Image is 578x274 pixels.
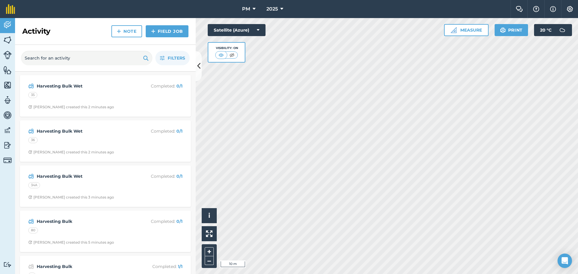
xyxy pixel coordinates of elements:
strong: 0 / 1 [176,83,182,89]
div: 34A [28,182,40,188]
a: Harvesting Bulk WetCompleted: 0/136Clock with arrow pointing clockwise[PERSON_NAME] created this ... [23,124,187,158]
img: svg+xml;base64,PD94bWwgdmVyc2lvbj0iMS4wIiBlbmNvZGluZz0idXRmLTgiPz4KPCEtLSBHZW5lcmF0b3I6IEFkb2JlIE... [28,218,34,225]
img: svg+xml;base64,PHN2ZyB4bWxucz0iaHR0cDovL3d3dy53My5vcmcvMjAwMC9zdmciIHdpZHRoPSI1MCIgaGVpZ2h0PSI0MC... [228,52,236,58]
p: Completed : [135,173,182,180]
img: svg+xml;base64,PD94bWwgdmVyc2lvbj0iMS4wIiBlbmNvZGluZz0idXRmLTgiPz4KPCEtLSBHZW5lcmF0b3I6IEFkb2JlIE... [3,96,12,105]
span: Filters [168,55,185,61]
button: + [205,247,214,256]
button: Filters [155,51,190,65]
img: svg+xml;base64,PD94bWwgdmVyc2lvbj0iMS4wIiBlbmNvZGluZz0idXRmLTgiPz4KPCEtLSBHZW5lcmF0b3I6IEFkb2JlIE... [3,262,12,267]
img: svg+xml;base64,PHN2ZyB4bWxucz0iaHR0cDovL3d3dy53My5vcmcvMjAwMC9zdmciIHdpZHRoPSIxNyIgaGVpZ2h0PSIxNy... [550,5,556,13]
img: svg+xml;base64,PHN2ZyB4bWxucz0iaHR0cDovL3d3dy53My5vcmcvMjAwMC9zdmciIHdpZHRoPSIxOSIgaGVpZ2h0PSIyNC... [500,26,506,34]
button: Satellite (Azure) [208,24,266,36]
img: svg+xml;base64,PD94bWwgdmVyc2lvbj0iMS4wIiBlbmNvZGluZz0idXRmLTgiPz4KPCEtLSBHZW5lcmF0b3I6IEFkb2JlIE... [3,20,12,29]
img: A cog icon [566,6,573,12]
strong: 1 / 1 [178,264,182,269]
img: svg+xml;base64,PHN2ZyB4bWxucz0iaHR0cDovL3d3dy53My5vcmcvMjAwMC9zdmciIHdpZHRoPSI1NiIgaGVpZ2h0PSI2MC... [3,66,12,75]
div: 35 [28,92,37,98]
img: svg+xml;base64,PD94bWwgdmVyc2lvbj0iMS4wIiBlbmNvZGluZz0idXRmLTgiPz4KPCEtLSBHZW5lcmF0b3I6IEFkb2JlIE... [28,173,34,180]
div: [PERSON_NAME] created this 3 minutes ago [28,195,114,200]
button: 20 °C [534,24,572,36]
img: svg+xml;base64,PD94bWwgdmVyc2lvbj0iMS4wIiBlbmNvZGluZz0idXRmLTgiPz4KPCEtLSBHZW5lcmF0b3I6IEFkb2JlIE... [3,126,12,135]
a: Harvesting Bulk WetCompleted: 0/135Clock with arrow pointing clockwise[PERSON_NAME] created this ... [23,79,187,113]
button: Measure [444,24,489,36]
img: Clock with arrow pointing clockwise [28,150,32,154]
img: svg+xml;base64,PHN2ZyB4bWxucz0iaHR0cDovL3d3dy53My5vcmcvMjAwMC9zdmciIHdpZHRoPSIxNCIgaGVpZ2h0PSIyNC... [117,28,121,35]
img: svg+xml;base64,PD94bWwgdmVyc2lvbj0iMS4wIiBlbmNvZGluZz0idXRmLTgiPz4KPCEtLSBHZW5lcmF0b3I6IEFkb2JlIE... [3,156,12,165]
img: svg+xml;base64,PD94bWwgdmVyc2lvbj0iMS4wIiBlbmNvZGluZz0idXRmLTgiPz4KPCEtLSBHZW5lcmF0b3I6IEFkb2JlIE... [3,51,12,59]
div: [PERSON_NAME] created this 2 minutes ago [28,105,114,109]
div: 36 [28,137,38,143]
a: Field Job [146,25,188,37]
img: Clock with arrow pointing clockwise [28,195,32,199]
img: svg+xml;base64,PHN2ZyB4bWxucz0iaHR0cDovL3d3dy53My5vcmcvMjAwMC9zdmciIHdpZHRoPSI1NiIgaGVpZ2h0PSI2MC... [3,35,12,45]
img: svg+xml;base64,PHN2ZyB4bWxucz0iaHR0cDovL3d3dy53My5vcmcvMjAwMC9zdmciIHdpZHRoPSIxOSIgaGVpZ2h0PSIyNC... [143,54,149,62]
p: Completed : [135,263,182,270]
strong: Harvesting Bulk [37,263,132,270]
img: Four arrows, one pointing top left, one top right, one bottom right and the last bottom left [206,230,213,237]
div: 80 [28,227,38,233]
img: svg+xml;base64,PD94bWwgdmVyc2lvbj0iMS4wIiBlbmNvZGluZz0idXRmLTgiPz4KPCEtLSBHZW5lcmF0b3I6IEFkb2JlIE... [3,111,12,120]
button: Print [495,24,528,36]
img: svg+xml;base64,PD94bWwgdmVyc2lvbj0iMS4wIiBlbmNvZGluZz0idXRmLTgiPz4KPCEtLSBHZW5lcmF0b3I6IEFkb2JlIE... [28,263,34,270]
img: Two speech bubbles overlapping with the left bubble in the forefront [516,6,523,12]
div: [PERSON_NAME] created this 5 minutes ago [28,240,114,245]
img: svg+xml;base64,PD94bWwgdmVyc2lvbj0iMS4wIiBlbmNvZGluZz0idXRmLTgiPz4KPCEtLSBHZW5lcmF0b3I6IEFkb2JlIE... [28,82,34,90]
div: [PERSON_NAME] created this 2 minutes ago [28,150,114,155]
img: svg+xml;base64,PD94bWwgdmVyc2lvbj0iMS4wIiBlbmNvZGluZz0idXRmLTgiPz4KPCEtLSBHZW5lcmF0b3I6IEFkb2JlIE... [28,128,34,135]
img: svg+xml;base64,PD94bWwgdmVyc2lvbj0iMS4wIiBlbmNvZGluZz0idXRmLTgiPz4KPCEtLSBHZW5lcmF0b3I6IEFkb2JlIE... [556,24,568,36]
p: Completed : [135,128,182,134]
img: fieldmargin Logo [6,4,15,14]
img: A question mark icon [533,6,540,12]
input: Search for an activity [21,51,152,65]
a: Harvesting BulkCompleted: 0/180Clock with arrow pointing clockwise[PERSON_NAME] created this 5 mi... [23,214,187,248]
div: Open Intercom Messenger [558,254,572,268]
img: svg+xml;base64,PHN2ZyB4bWxucz0iaHR0cDovL3d3dy53My5vcmcvMjAwMC9zdmciIHdpZHRoPSI1NiIgaGVpZ2h0PSI2MC... [3,81,12,90]
img: svg+xml;base64,PHN2ZyB4bWxucz0iaHR0cDovL3d3dy53My5vcmcvMjAwMC9zdmciIHdpZHRoPSI1MCIgaGVpZ2h0PSI0MC... [217,52,225,58]
h2: Activity [22,26,50,36]
button: – [205,256,214,265]
img: Ruler icon [451,27,457,33]
span: PM [242,5,250,13]
span: i [208,212,210,219]
a: Note [111,25,142,37]
strong: Harvesting Bulk Wet [37,83,132,89]
button: i [202,208,217,223]
strong: 0 / 1 [176,219,182,224]
strong: Harvesting Bulk Wet [37,173,132,180]
strong: 0 / 1 [176,174,182,179]
strong: Harvesting Bulk Wet [37,128,132,134]
img: svg+xml;base64,PHN2ZyB4bWxucz0iaHR0cDovL3d3dy53My5vcmcvMjAwMC9zdmciIHdpZHRoPSIxNCIgaGVpZ2h0PSIyNC... [151,28,155,35]
div: Visibility: On [215,46,238,51]
span: 20 ° C [540,24,552,36]
span: 2025 [266,5,278,13]
p: Completed : [135,218,182,225]
a: Harvesting Bulk WetCompleted: 0/134AClock with arrow pointing clockwise[PERSON_NAME] created this... [23,169,187,203]
strong: 0 / 1 [176,128,182,134]
p: Completed : [135,83,182,89]
img: Clock with arrow pointing clockwise [28,105,32,109]
img: Clock with arrow pointing clockwise [28,240,32,244]
strong: Harvesting Bulk [37,218,132,225]
img: svg+xml;base64,PD94bWwgdmVyc2lvbj0iMS4wIiBlbmNvZGluZz0idXRmLTgiPz4KPCEtLSBHZW5lcmF0b3I6IEFkb2JlIE... [3,141,12,150]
